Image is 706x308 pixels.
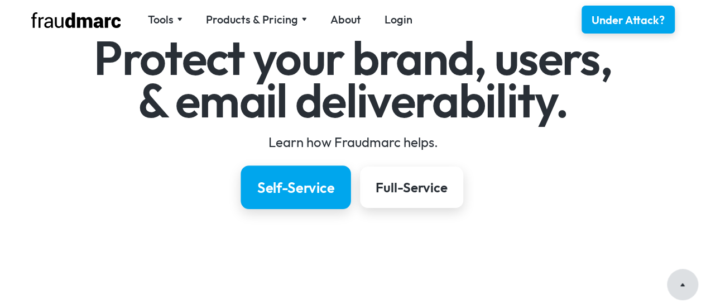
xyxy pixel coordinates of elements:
[29,37,677,121] h1: Protect your brand, users, & email deliverability.
[148,12,174,27] div: Tools
[360,167,463,208] a: Full-Service
[257,178,334,197] div: Self-Service
[385,12,412,27] a: Login
[592,12,665,28] div: Under Attack?
[330,12,361,27] a: About
[376,178,448,196] div: Full-Service
[29,133,677,151] div: Learn how Fraudmarc helps.
[148,12,182,27] div: Tools
[241,165,350,209] a: Self-Service
[206,12,298,27] div: Products & Pricing
[206,12,307,27] div: Products & Pricing
[582,6,675,34] a: Under Attack?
